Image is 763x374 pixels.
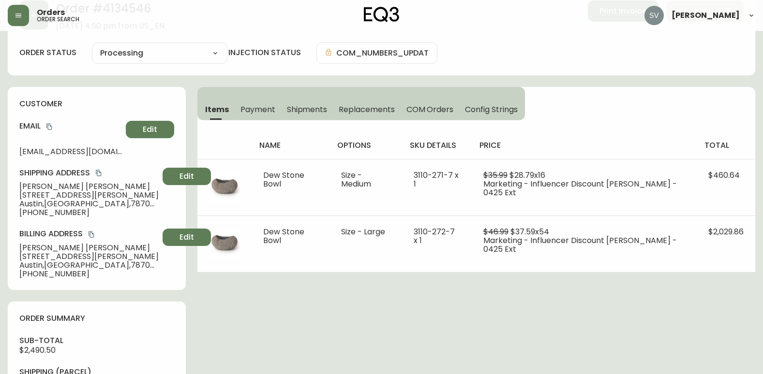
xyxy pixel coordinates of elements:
[483,170,508,181] span: $35.99
[483,235,677,255] span: Marketing - Influencer Discount [PERSON_NAME] - 0425 Ext
[209,228,240,259] img: 958fb407-5c3c-481a-a2cf-9cd377f221fd.jpg
[19,47,76,58] label: order status
[87,230,96,239] button: copy
[479,140,689,151] h4: price
[19,335,174,346] h4: sub-total
[240,104,275,115] span: Payment
[19,229,159,239] h4: Billing Address
[287,104,328,115] span: Shipments
[19,261,159,270] span: Austin , [GEOGRAPHIC_DATA] , 78704 , US
[339,104,394,115] span: Replacements
[163,229,211,246] button: Edit
[180,232,194,243] span: Edit
[263,170,304,189] span: Dew Stone Bowl
[337,140,394,151] h4: options
[259,140,322,151] h4: name
[205,104,229,115] span: Items
[708,170,740,181] span: $460.64
[19,147,122,156] span: [EMAIL_ADDRESS][DOMAIN_NAME]
[45,122,54,131] button: copy
[209,171,240,202] img: 958fb407-5c3c-481a-a2cf-9cd377f221fd.jpg
[143,124,157,135] span: Edit
[163,168,211,185] button: Edit
[465,104,517,115] span: Config Strings
[19,345,56,356] span: $2,490.50
[19,270,159,278] span: [PHONE_NUMBER]
[228,47,301,58] h4: injection status
[19,191,159,200] span: [STREET_ADDRESS][PERSON_NAME]
[414,170,459,189] span: 3110-271-7 x 1
[19,208,159,217] span: [PHONE_NUMBER]
[19,121,122,131] h4: Email
[414,226,455,246] span: 3110-272-7 x 1
[263,226,304,246] span: Dew Stone Bowl
[180,171,194,182] span: Edit
[483,226,509,237] span: $46.99
[644,6,664,25] img: 0ef69294c49e88f033bcbeb13310b844
[37,9,65,16] span: Orders
[19,168,159,178] h4: Shipping Address
[126,121,174,138] button: Edit
[19,252,159,261] span: [STREET_ADDRESS][PERSON_NAME]
[37,16,79,22] h5: order search
[19,99,174,109] h4: customer
[708,226,744,237] span: $2,029.86
[510,226,549,237] span: $37.59 x 54
[406,104,454,115] span: COM Orders
[341,228,390,236] li: Size - Large
[19,313,174,324] h4: order summary
[704,140,748,151] h4: total
[509,170,545,181] span: $28.79 x 16
[94,168,104,178] button: copy
[672,12,740,19] span: [PERSON_NAME]
[19,244,159,252] span: [PERSON_NAME] [PERSON_NAME]
[410,140,464,151] h4: sku details
[364,7,400,22] img: logo
[341,171,390,188] li: Size - Medium
[483,178,677,198] span: Marketing - Influencer Discount [PERSON_NAME] - 0425 Ext
[19,200,159,208] span: Austin , [GEOGRAPHIC_DATA] , 78704 , US
[19,182,159,191] span: [PERSON_NAME] [PERSON_NAME]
